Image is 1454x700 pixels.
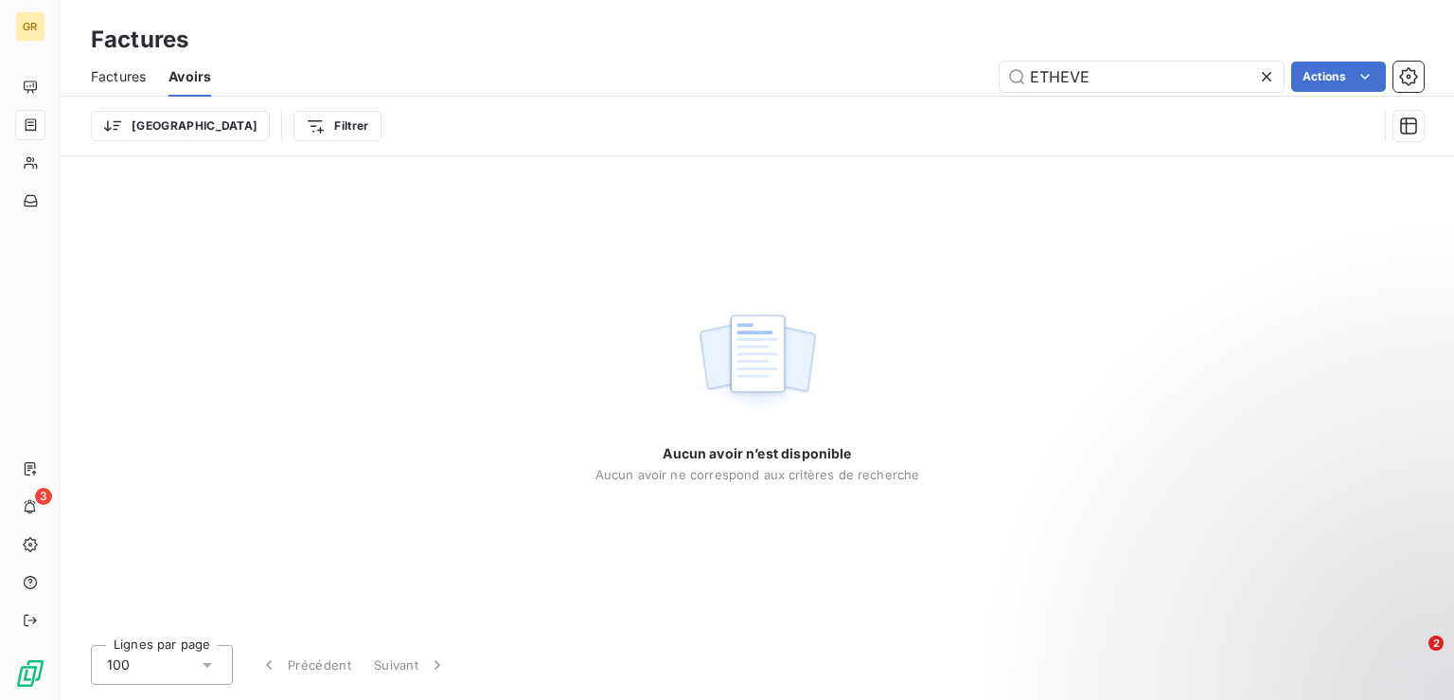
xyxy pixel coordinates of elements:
[1000,62,1284,92] input: Rechercher
[293,111,381,141] button: Filtrer
[107,655,130,674] span: 100
[168,67,211,86] span: Avoirs
[697,304,818,422] img: empty state
[91,111,270,141] button: [GEOGRAPHIC_DATA]
[15,11,45,42] div: GR
[1428,636,1444,651] span: 2
[595,467,920,482] span: Aucun avoir ne correspond aux critères de recherche
[663,444,851,463] span: Aucun avoir n’est disponible
[363,645,458,685] button: Suivant
[1075,516,1454,649] iframe: Intercom notifications message
[1291,62,1386,92] button: Actions
[91,23,188,57] h3: Factures
[1390,636,1435,681] iframe: Intercom live chat
[248,645,363,685] button: Précédent
[35,488,52,505] span: 3
[91,67,146,86] span: Factures
[15,658,45,689] img: Logo LeanPay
